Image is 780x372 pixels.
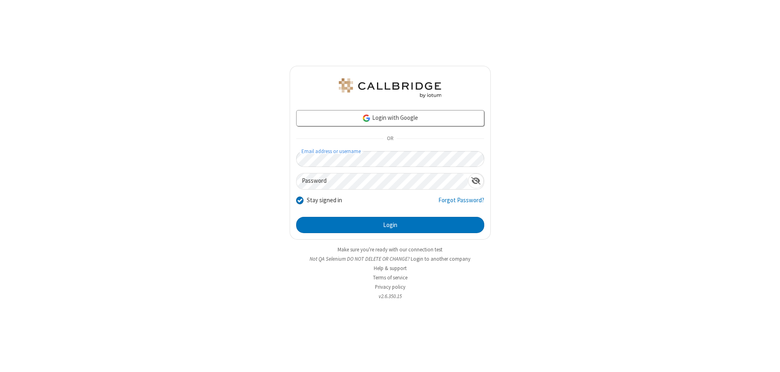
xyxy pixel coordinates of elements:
button: Login to another company [411,255,470,263]
a: Help & support [374,265,407,272]
button: Login [296,217,484,233]
div: Show password [468,173,484,188]
a: Make sure you're ready with our connection test [338,246,442,253]
a: Forgot Password? [438,196,484,211]
a: Privacy policy [375,283,405,290]
li: Not QA Selenium DO NOT DELETE OR CHANGE? [290,255,491,263]
input: Email address or username [296,151,484,167]
input: Password [297,173,468,189]
img: QA Selenium DO NOT DELETE OR CHANGE [337,78,443,98]
a: Terms of service [373,274,407,281]
label: Stay signed in [307,196,342,205]
span: OR [383,133,396,145]
a: Login with Google [296,110,484,126]
img: google-icon.png [362,114,371,123]
li: v2.6.350.15 [290,292,491,300]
